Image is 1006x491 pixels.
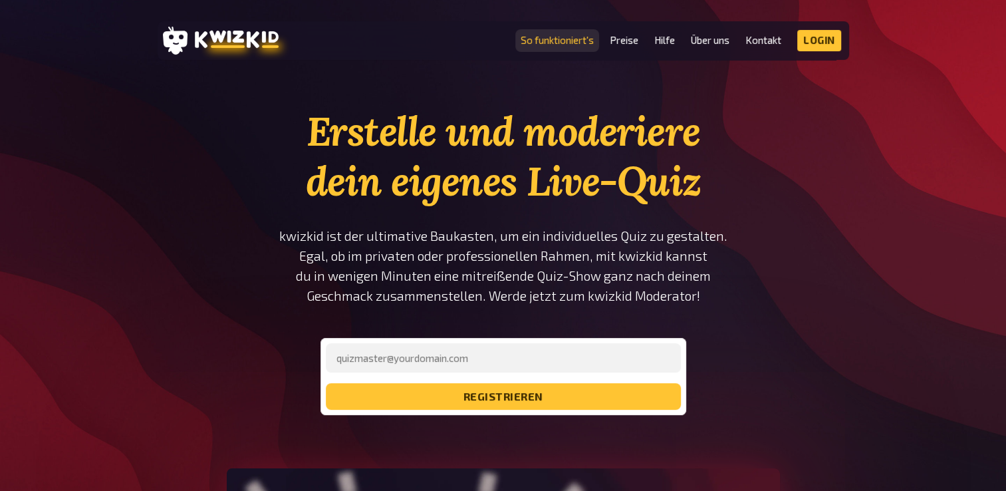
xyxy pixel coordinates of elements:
[279,226,728,306] p: kwizkid ist der ultimative Baukasten, um ein individuelles Quiz zu gestalten. Egal, ob im private...
[521,35,594,46] a: So funktioniert's
[654,35,675,46] a: Hilfe
[326,343,681,373] input: quizmaster@yourdomain.com
[610,35,638,46] a: Preise
[279,106,728,206] h1: Erstelle und moderiere dein eigenes Live-Quiz
[691,35,729,46] a: Über uns
[745,35,781,46] a: Kontakt
[797,30,841,51] a: Login
[326,383,681,410] button: registrieren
